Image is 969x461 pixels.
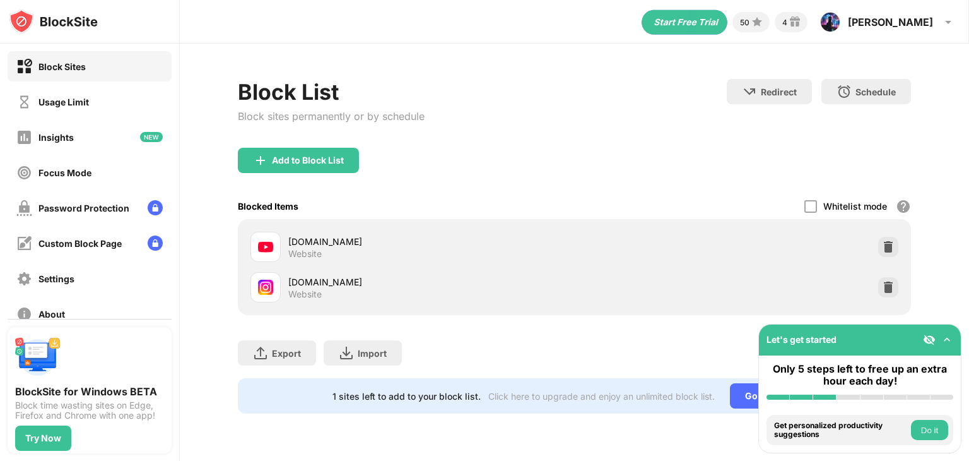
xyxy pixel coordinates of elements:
[855,87,896,97] div: Schedule
[148,200,163,215] img: lock-menu.svg
[774,421,908,440] div: Get personalized productivity suggestions
[238,110,425,123] div: Block sites permanently or by schedule
[749,15,765,30] img: points-small.svg
[288,248,322,260] div: Website
[25,433,61,443] div: Try Now
[38,61,86,72] div: Block Sites
[782,18,787,27] div: 4
[16,59,32,75] img: block-on.svg
[38,238,122,249] div: Custom Block Page
[16,165,32,181] img: focus-off.svg
[38,167,91,178] div: Focus Mode
[766,363,953,387] div: Only 5 steps left to free up an extra hour each day!
[140,132,163,142] img: new-icon.svg
[820,12,840,32] img: ACg8ocLUS8VxNCupj8jb5DUN074U5VegG32ry5z5PbXc0EQP8o_Pp24z=s96-c
[288,235,574,248] div: [DOMAIN_NAME]
[642,9,727,35] div: animation
[941,333,953,346] img: omni-setup-toggle.svg
[787,15,802,30] img: reward-small.svg
[258,239,273,254] img: favicons
[258,280,273,295] img: favicons
[38,132,74,143] div: Insights
[272,155,344,165] div: Add to Block List
[15,385,164,398] div: BlockSite for Windows BETA
[16,271,32,287] img: settings-off.svg
[38,97,89,107] div: Usage Limit
[38,273,74,284] div: Settings
[923,333,936,346] img: eye-not-visible.svg
[9,9,98,34] img: logo-blocksite.svg
[238,201,298,212] div: Blocked Items
[16,306,32,322] img: about-off.svg
[358,348,387,359] div: Import
[148,236,163,251] img: lock-menu.svg
[730,383,816,409] div: Go Unlimited
[911,420,948,440] button: Do it
[823,201,887,212] div: Whitelist mode
[16,129,32,145] img: insights-off.svg
[488,391,715,402] div: Click here to upgrade and enjoy an unlimited block list.
[740,18,749,27] div: 50
[761,87,797,97] div: Redirect
[38,203,129,213] div: Password Protection
[38,309,65,320] div: About
[15,335,61,380] img: push-desktop.svg
[766,334,837,345] div: Let's get started
[848,16,933,28] div: [PERSON_NAME]
[288,275,574,289] div: [DOMAIN_NAME]
[15,400,164,421] div: Block time wasting sites on Edge, Firefox and Chrome with one app!
[332,391,481,402] div: 1 sites left to add to your block list.
[16,200,32,216] img: password-protection-off.svg
[16,94,32,110] img: time-usage-off.svg
[272,348,301,359] div: Export
[288,289,322,300] div: Website
[16,236,32,251] img: customize-block-page-off.svg
[238,79,425,105] div: Block List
